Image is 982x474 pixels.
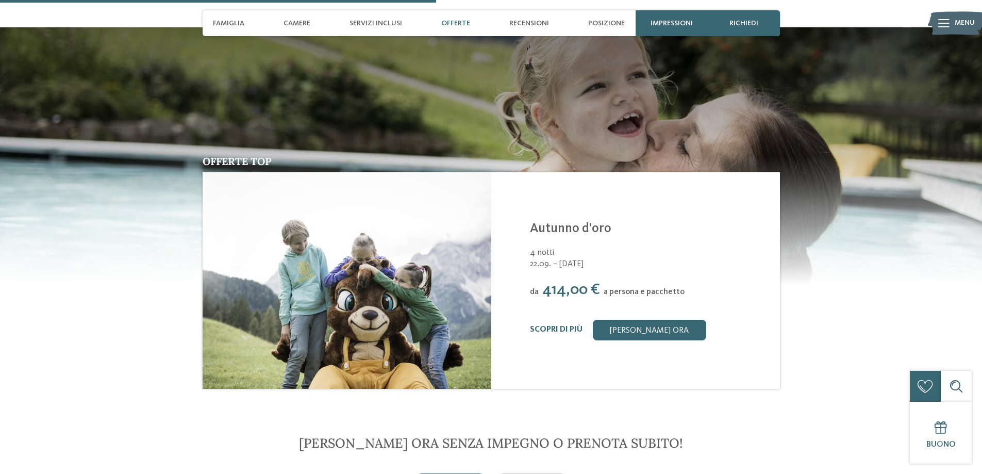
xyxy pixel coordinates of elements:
[299,435,683,451] span: [PERSON_NAME] ora senza impegno o prenota subito!
[530,249,554,257] span: 4 notti
[729,19,758,28] span: richiedi
[530,222,611,235] a: Autunno d'oro
[213,19,244,28] span: Famiglia
[203,172,491,389] img: Autunno d'oro
[509,19,549,28] span: Recensioni
[349,19,402,28] span: Servizi inclusi
[910,402,972,464] a: Buono
[203,155,272,168] span: Offerte top
[284,19,310,28] span: Camere
[530,325,582,334] a: Scopri di più
[593,320,706,340] a: [PERSON_NAME] ora
[604,288,685,296] span: a persona e pacchetto
[651,19,693,28] span: Impressioni
[926,440,956,449] span: Buono
[542,282,600,298] span: 414,00 €
[441,19,470,28] span: Offerte
[530,258,767,270] span: 22.09. – [DATE]
[588,19,625,28] span: Posizione
[530,288,539,296] span: da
